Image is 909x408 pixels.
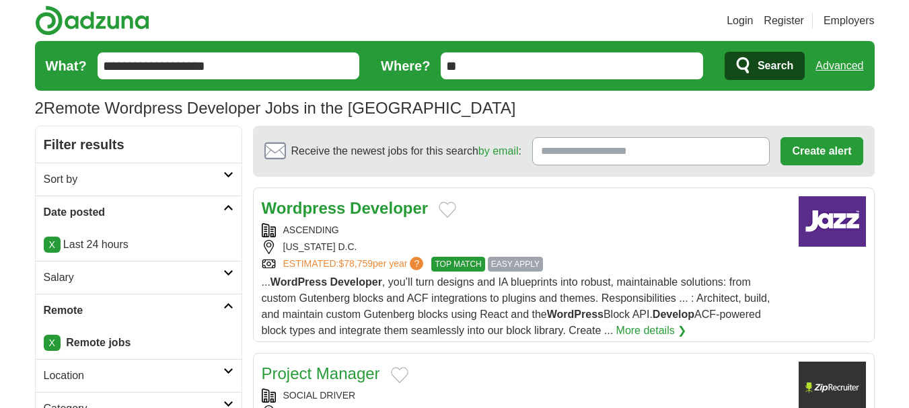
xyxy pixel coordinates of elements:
strong: Wordpress [262,199,346,217]
button: Add to favorite jobs [439,202,456,218]
strong: Develop [653,309,694,320]
a: Employers [824,13,875,29]
a: X [44,237,61,253]
label: What? [46,56,87,76]
a: Remote [36,294,242,327]
label: Where? [381,56,430,76]
h2: Sort by [44,171,223,188]
h2: Salary [44,270,223,286]
a: Sort by [36,163,242,196]
span: ... , you’ll turn designs and IA blueprints into robust, maintainable solutions: from custom Gute... [262,276,770,336]
strong: WordPress [270,276,327,288]
a: Date posted [36,196,242,229]
img: Adzuna logo [35,5,149,36]
a: More details ❯ [616,323,687,339]
span: Search [758,52,793,79]
h2: Remote [44,302,223,319]
p: Last 24 hours [44,237,233,253]
span: $78,759 [338,258,373,269]
a: Location [36,359,242,392]
strong: Remote jobs [66,337,131,348]
a: Wordpress Developer [262,199,429,217]
a: by email [478,145,519,157]
div: [US_STATE] D.C. [262,240,788,254]
h1: Remote Wordpress Developer Jobs in the [GEOGRAPHIC_DATA] [35,99,516,117]
span: Receive the newest jobs for this search : [291,143,521,159]
strong: WordPress [547,309,604,320]
img: Company logo [799,196,866,247]
a: X [44,335,61,351]
a: Login [727,13,753,29]
span: 2 [35,96,44,120]
strong: Developer [330,276,381,288]
a: Advanced [815,52,863,79]
span: TOP MATCH [431,257,484,272]
button: Add to favorite jobs [391,367,408,383]
button: Search [725,52,805,80]
a: Register [764,13,804,29]
span: EASY APPLY [488,257,543,272]
div: SOCIAL DRIVER [262,389,788,403]
strong: Developer [350,199,428,217]
button: Create alert [780,137,863,165]
span: ? [410,257,423,270]
a: Project Manager [262,364,380,382]
a: Salary [36,261,242,294]
a: ESTIMATED:$78,759per year? [283,257,427,272]
h2: Location [44,368,223,384]
h2: Filter results [36,126,242,163]
div: ASCENDING [262,223,788,237]
h2: Date posted [44,204,223,220]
